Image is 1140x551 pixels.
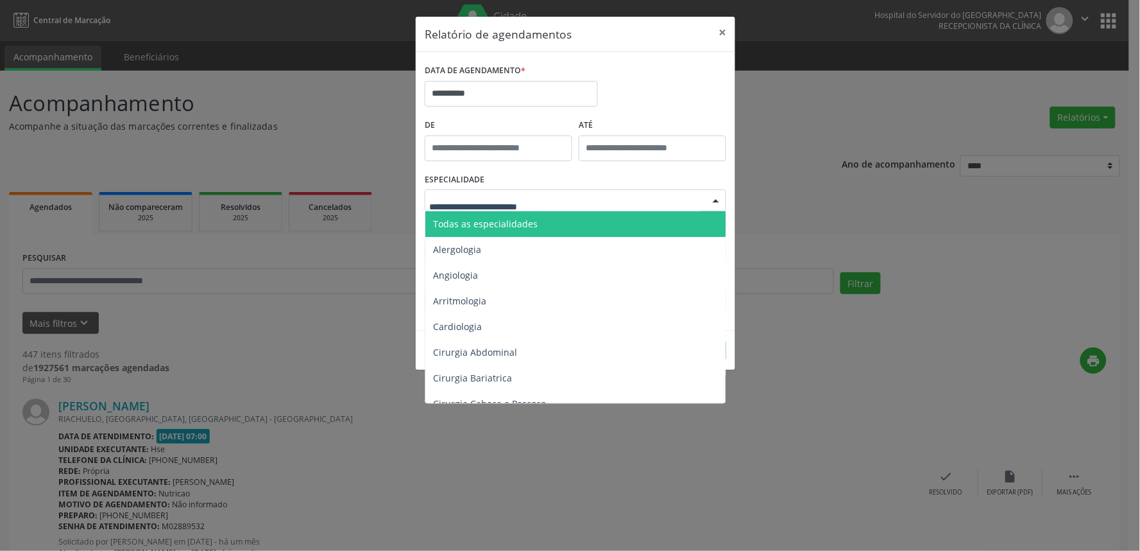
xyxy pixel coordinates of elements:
label: ESPECIALIDADE [425,170,484,190]
h5: Relatório de agendamentos [425,26,572,42]
span: Cirurgia Bariatrica [433,372,512,384]
label: De [425,116,572,136]
span: Cirurgia Cabeça e Pescoço [433,398,546,410]
span: Todas as especialidades [433,218,538,230]
span: Alergologia [433,243,481,256]
button: Close [710,17,735,48]
label: ATÉ [579,116,726,136]
span: Cirurgia Abdominal [433,346,517,358]
label: DATA DE AGENDAMENTO [425,61,525,81]
span: Cardiologia [433,320,482,333]
span: Arritmologia [433,295,486,307]
span: Angiologia [433,269,478,281]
